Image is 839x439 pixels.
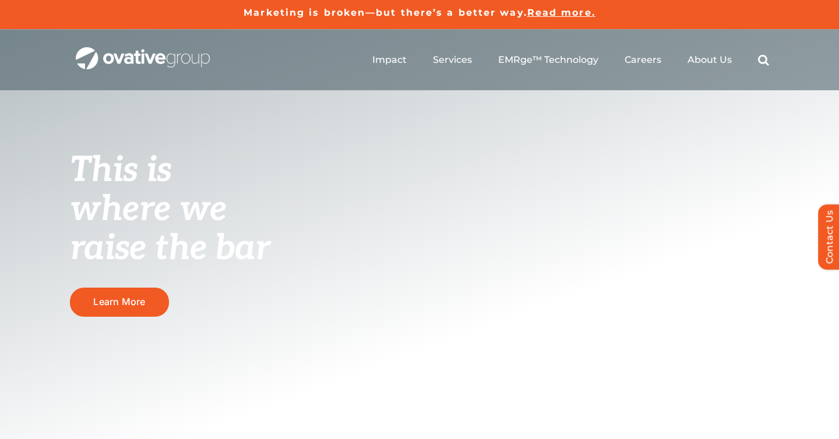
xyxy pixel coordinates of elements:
a: Read more. [527,7,595,18]
a: Impact [372,54,407,66]
a: Services [433,54,472,66]
a: Learn More [70,288,169,316]
a: OG_Full_horizontal_WHT [76,46,210,57]
a: Marketing is broken—but there’s a better way. [244,7,527,18]
a: Search [758,54,769,66]
nav: Menu [372,41,769,79]
span: where we raise the bar [70,189,270,270]
a: About Us [688,54,732,66]
span: Learn More [93,296,145,307]
span: This is [70,150,171,192]
a: Careers [625,54,661,66]
a: EMRge™ Technology [498,54,598,66]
